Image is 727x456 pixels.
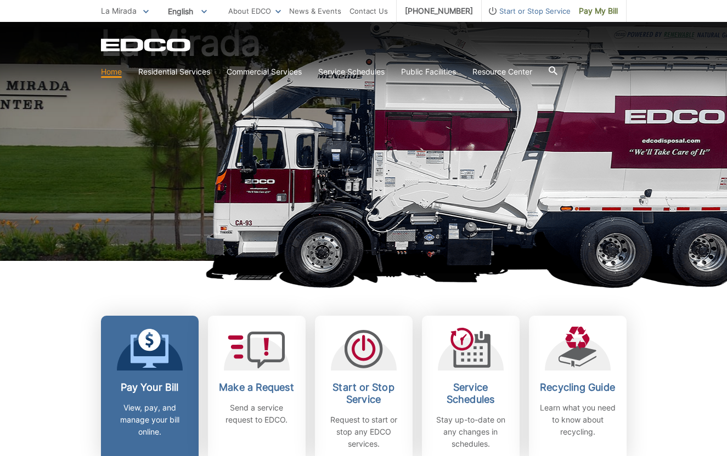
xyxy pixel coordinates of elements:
a: About EDCO [228,5,281,17]
h2: Recycling Guide [537,381,618,394]
p: Learn what you need to know about recycling. [537,402,618,438]
a: Home [101,66,122,78]
a: Service Schedules [318,66,385,78]
a: Public Facilities [401,66,456,78]
a: Residential Services [138,66,210,78]
h2: Service Schedules [430,381,511,406]
span: La Mirada [101,6,137,15]
span: English [160,2,215,20]
h2: Start or Stop Service [323,381,404,406]
p: View, pay, and manage your bill online. [109,402,190,438]
span: Pay My Bill [579,5,618,17]
p: Stay up-to-date on any changes in schedules. [430,414,511,450]
a: Contact Us [350,5,388,17]
h2: Make a Request [216,381,297,394]
a: Resource Center [472,66,532,78]
h2: Pay Your Bill [109,381,190,394]
a: EDCD logo. Return to the homepage. [101,38,192,52]
p: Request to start or stop any EDCO services. [323,414,404,450]
a: Commercial Services [227,66,302,78]
h1: La Mirada [101,25,627,266]
a: News & Events [289,5,341,17]
p: Send a service request to EDCO. [216,402,297,426]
